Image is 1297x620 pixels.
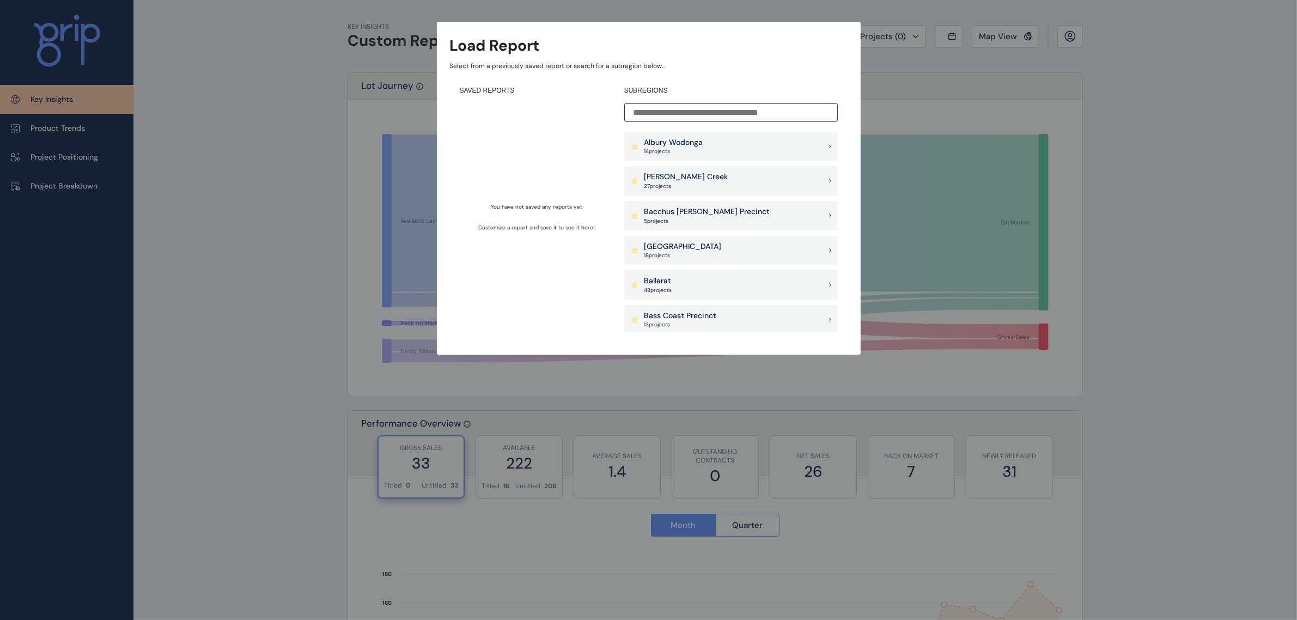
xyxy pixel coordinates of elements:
p: You have not saved any reports yet [491,203,583,211]
h4: SUBREGIONS [624,86,838,95]
p: [GEOGRAPHIC_DATA] [644,241,722,252]
p: Select from a previously saved report or search for a subregion below... [450,62,848,71]
p: 5 project s [644,217,770,225]
p: Albury Wodonga [644,137,703,148]
p: [PERSON_NAME] Creek [644,172,728,183]
p: Bass Coast Precinct [644,311,717,321]
p: 13 project s [644,321,717,329]
p: 14 project s [644,148,703,155]
p: Ballarat [644,276,672,287]
h3: Load Report [450,35,540,56]
h4: SAVED REPORTS [460,86,614,95]
p: 48 project s [644,287,672,294]
p: 27 project s [644,183,728,190]
p: Bacchus [PERSON_NAME] Precinct [644,206,770,217]
p: 18 project s [644,252,722,259]
p: Customize a report and save it to see it here! [479,224,595,232]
